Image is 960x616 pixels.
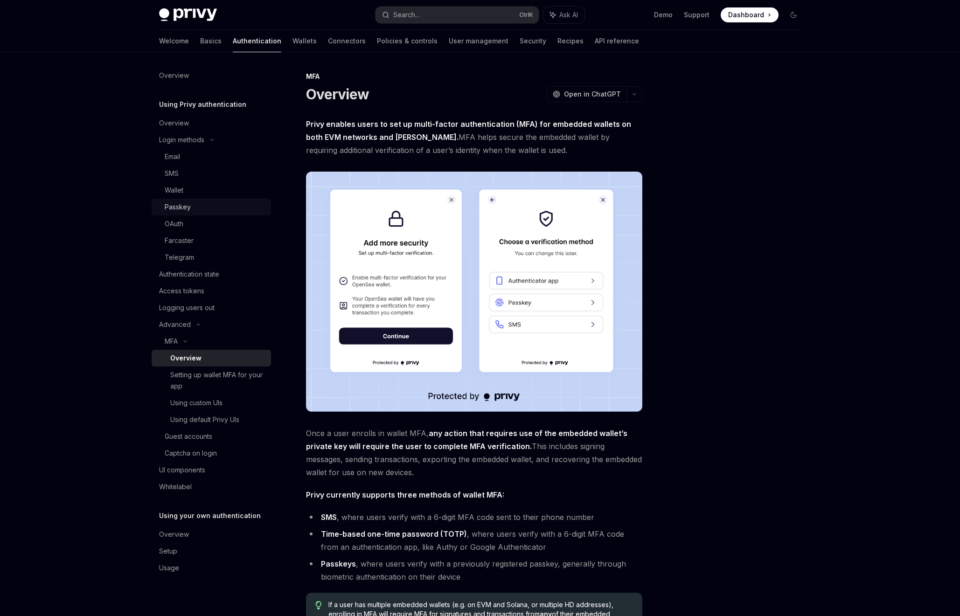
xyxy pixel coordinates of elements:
[306,118,642,157] span: MFA helps secure the embedded wallet by requiring additional verification of a user’s identity wh...
[159,302,215,313] div: Logging users out
[159,70,189,81] div: Overview
[519,11,533,19] span: Ctrl K
[559,10,578,20] span: Ask AI
[152,543,271,560] a: Setup
[152,232,271,249] a: Farcaster
[159,99,246,110] h5: Using Privy authentication
[159,546,177,557] div: Setup
[165,218,183,229] div: OAuth
[328,30,366,52] a: Connectors
[654,10,673,20] a: Demo
[321,512,337,522] strong: SMS
[564,90,621,99] span: Open in ChatGPT
[152,67,271,84] a: Overview
[159,562,179,574] div: Usage
[165,235,194,246] div: Farcaster
[159,134,204,145] div: Login methods
[170,369,265,392] div: Setting up wallet MFA for your app
[306,527,642,554] li: , where users verify with a 6-digit MFA code from an authentication app, like Authy or Google Aut...
[306,172,642,412] img: images/MFA.png
[520,30,546,52] a: Security
[159,118,189,129] div: Overview
[152,249,271,266] a: Telegram
[165,185,183,196] div: Wallet
[152,560,271,576] a: Usage
[393,9,419,21] div: Search...
[165,168,179,179] div: SMS
[165,448,217,459] div: Captcha on login
[165,151,180,162] div: Email
[306,490,504,499] strong: Privy currently supports three methods of wallet MFA:
[159,529,189,540] div: Overview
[165,252,194,263] div: Telegram
[306,429,627,451] strong: any action that requires use of the embedded wallet’s private key will require the user to comple...
[159,510,261,521] h5: Using your own authentication
[721,7,779,22] a: Dashboard
[377,30,438,52] a: Policies & controls
[595,30,639,52] a: API reference
[170,353,202,364] div: Overview
[306,72,642,81] div: MFA
[321,529,467,539] strong: Time-based one-time password (TOTP)
[306,119,631,142] strong: Privy enables users to set up multi-factor authentication (MFA) for embedded wallets on both EVM ...
[315,601,322,609] svg: Tip
[306,86,369,103] h1: Overview
[200,30,222,52] a: Basics
[170,397,223,408] div: Using custom UIs
[152,462,271,478] a: UI components
[152,526,271,543] a: Overview
[165,201,191,213] div: Passkey
[159,269,219,280] div: Authentication state
[306,427,642,479] span: Once a user enrolls in wallet MFA, This includes signing messages, sending transactions, exportin...
[152,266,271,283] a: Authentication state
[152,215,271,232] a: OAuth
[152,367,271,395] a: Setting up wallet MFA for your app
[159,285,204,297] div: Access tokens
[170,414,239,425] div: Using default Privy UIs
[152,445,271,462] a: Captcha on login
[152,411,271,428] a: Using default Privy UIs
[557,30,584,52] a: Recipes
[159,464,205,476] div: UI components
[547,86,626,102] button: Open in ChatGPT
[152,428,271,445] a: Guest accounts
[306,511,642,524] li: , where users verify with a 6-digit MFA code sent to their phone number
[233,30,281,52] a: Authentication
[165,431,212,442] div: Guest accounts
[152,350,271,367] a: Overview
[165,336,178,347] div: MFA
[159,30,189,52] a: Welcome
[786,7,801,22] button: Toggle dark mode
[159,481,192,492] div: Whitelabel
[376,7,539,23] button: Search...CtrlK
[152,182,271,199] a: Wallet
[306,557,642,583] li: , where users verify with a previously registered passkey, generally through biometric authentica...
[684,10,710,20] a: Support
[152,299,271,316] a: Logging users out
[152,148,271,165] a: Email
[152,395,271,411] a: Using custom UIs
[152,199,271,215] a: Passkey
[728,10,764,20] span: Dashboard
[152,478,271,495] a: Whitelabel
[543,7,584,23] button: Ask AI
[152,283,271,299] a: Access tokens
[159,8,217,21] img: dark logo
[449,30,508,52] a: User management
[321,559,356,568] strong: Passkeys
[292,30,317,52] a: Wallets
[159,319,191,330] div: Advanced
[152,165,271,182] a: SMS
[152,115,271,132] a: Overview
